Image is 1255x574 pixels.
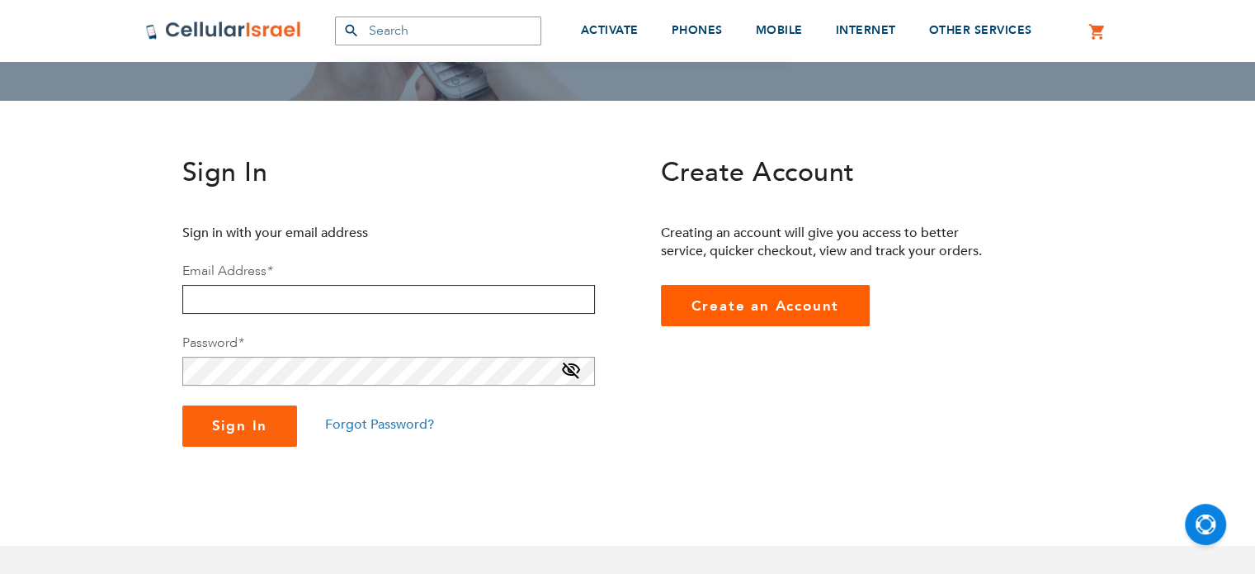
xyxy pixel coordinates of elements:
label: Password [182,334,243,352]
span: Sign In [182,154,268,191]
input: Email [182,285,595,314]
span: PHONES [672,22,723,38]
span: ACTIVATE [581,22,639,38]
span: INTERNET [836,22,896,38]
p: Sign in with your email address [182,224,517,242]
a: Forgot Password? [325,415,434,434]
span: Sign In [212,416,268,435]
span: MOBILE [756,22,803,38]
button: Sign In [182,406,298,447]
p: Creating an account will give you access to better service, quicker checkout, view and track your... [661,224,995,260]
span: OTHER SERVICES [929,22,1032,38]
a: Create an Account [661,285,870,326]
span: Create Account [661,154,855,191]
span: Create an Account [691,296,840,315]
input: Search [335,17,541,45]
img: Cellular Israel Logo [145,21,302,40]
label: Email Address [182,262,272,280]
